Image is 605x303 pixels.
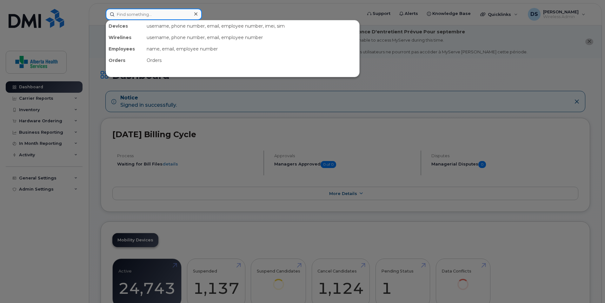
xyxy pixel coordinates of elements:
[144,55,359,66] div: Orders
[106,55,144,66] div: Orders
[106,20,144,32] div: Devices
[144,20,359,32] div: username, phone number, email, employee number, imei, sim
[106,32,144,43] div: Wirelines
[106,43,144,55] div: Employees
[144,43,359,55] div: name, email, employee number
[144,32,359,43] div: username, phone number, email, employee number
